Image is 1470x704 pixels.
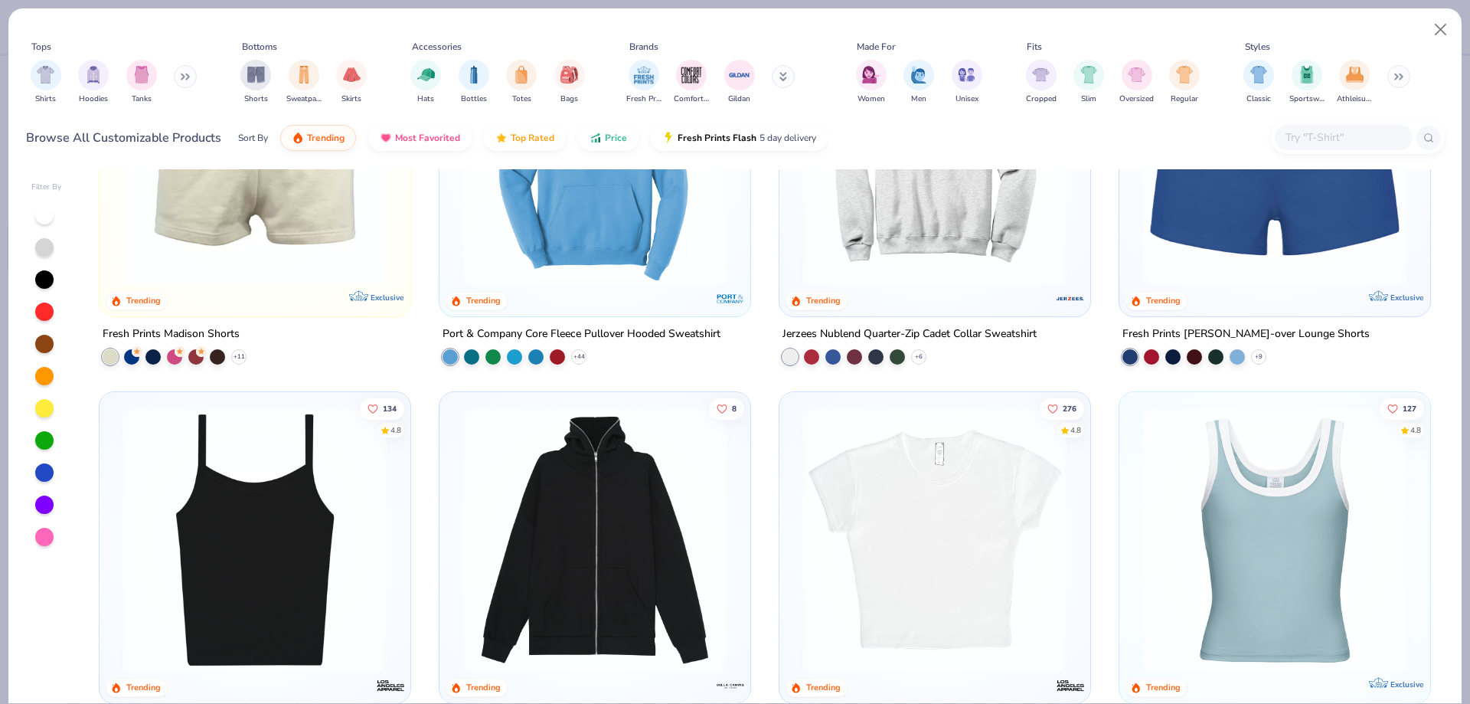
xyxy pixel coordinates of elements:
[1289,60,1325,105] div: filter for Sportswear
[626,60,661,105] button: filter button
[410,60,441,105] div: filter for Hats
[78,60,109,105] div: filter for Hoodies
[1390,293,1423,303] span: Exclusive
[1243,60,1274,105] button: filter button
[782,325,1037,344] div: Jerzees Nublend Quarter-Zip Cadet Collar Sweatshirt
[629,40,658,54] div: Brands
[903,60,934,105] div: filter for Men
[1289,60,1325,105] button: filter button
[1119,60,1154,105] div: filter for Oversized
[484,125,566,151] button: Top Rated
[1026,60,1057,105] div: filter for Cropped
[1337,60,1372,105] div: filter for Athleisure
[626,60,661,105] div: filter for Fresh Prints
[31,60,61,105] button: filter button
[680,64,703,87] img: Comfort Colors Image
[126,60,157,105] button: filter button
[952,60,982,105] button: filter button
[795,21,1075,286] img: ff4ddab5-f3f6-4a83-b930-260fe1a46572
[238,131,268,145] div: Sort By
[578,125,639,151] button: Price
[1169,60,1200,105] button: filter button
[395,132,460,144] span: Most Favorited
[286,93,322,105] span: Sweatpants
[1243,60,1274,105] div: filter for Classic
[910,66,927,83] img: Men Image
[1426,15,1455,44] button: Close
[632,64,655,87] img: Fresh Prints Image
[31,182,62,193] div: Filter By
[724,60,755,105] div: filter for Gildan
[512,93,531,105] span: Totes
[554,60,585,105] button: filter button
[461,93,487,105] span: Bottles
[459,60,489,105] div: filter for Bottles
[126,60,157,105] div: filter for Tanks
[1289,93,1325,105] span: Sportswear
[1403,404,1416,412] span: 127
[862,66,880,83] img: Women Image
[1128,66,1145,83] img: Oversized Image
[1337,60,1372,105] button: filter button
[1040,398,1084,419] button: Like
[513,66,530,83] img: Totes Image
[368,125,472,151] button: Most Favorited
[1119,93,1154,105] span: Oversized
[412,40,462,54] div: Accessories
[455,21,735,286] img: 1593a31c-dba5-4ff5-97bf-ef7c6ca295f9
[759,129,816,147] span: 5 day delivery
[244,93,268,105] span: Shorts
[343,66,361,83] img: Skirts Image
[857,93,885,105] span: Women
[857,40,895,54] div: Made For
[1380,398,1424,419] button: Like
[674,60,709,105] button: filter button
[1074,408,1354,673] img: f2b333be-1c19-4d0f-b003-dae84be201f4
[78,60,109,105] button: filter button
[31,40,51,54] div: Tops
[37,66,54,83] img: Shirts Image
[391,424,402,436] div: 4.8
[384,404,397,412] span: 134
[728,64,751,87] img: Gildan Image
[674,60,709,105] div: filter for Comfort Colors
[1080,66,1097,83] img: Slim Image
[506,60,537,105] div: filter for Totes
[709,398,744,419] button: Like
[455,408,735,673] img: b1a53f37-890a-4b9a-8962-a1b7c70e022e
[307,132,345,144] span: Trending
[280,125,356,151] button: Trending
[605,132,627,144] span: Price
[795,408,1075,673] img: b0603986-75a5-419a-97bc-283c66fe3a23
[79,93,108,105] span: Hoodies
[1284,129,1402,146] input: Try "T-Shirt"
[240,60,271,105] div: filter for Shorts
[459,60,489,105] button: filter button
[1346,66,1364,83] img: Athleisure Image
[732,404,737,412] span: 8
[361,398,405,419] button: Like
[1298,66,1315,83] img: Sportswear Image
[133,66,150,83] img: Tanks Image
[341,93,361,105] span: Skirts
[724,60,755,105] button: filter button
[1337,93,1372,105] span: Athleisure
[626,93,661,105] span: Fresh Prints
[1032,66,1050,83] img: Cropped Image
[554,60,585,105] div: filter for Bags
[715,670,746,700] img: Bella + Canvas logo
[242,40,277,54] div: Bottoms
[856,60,887,105] div: filter for Women
[1119,60,1154,105] button: filter button
[26,129,221,147] div: Browse All Customizable Products
[1246,93,1271,105] span: Classic
[336,60,367,105] div: filter for Skirts
[674,93,709,105] span: Comfort Colors
[371,293,403,303] span: Exclusive
[35,93,56,105] span: Shirts
[678,132,756,144] span: Fresh Prints Flash
[1027,40,1042,54] div: Fits
[958,66,975,83] img: Unisex Image
[651,125,828,151] button: Fresh Prints Flash5 day delivery
[1176,66,1194,83] img: Regular Image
